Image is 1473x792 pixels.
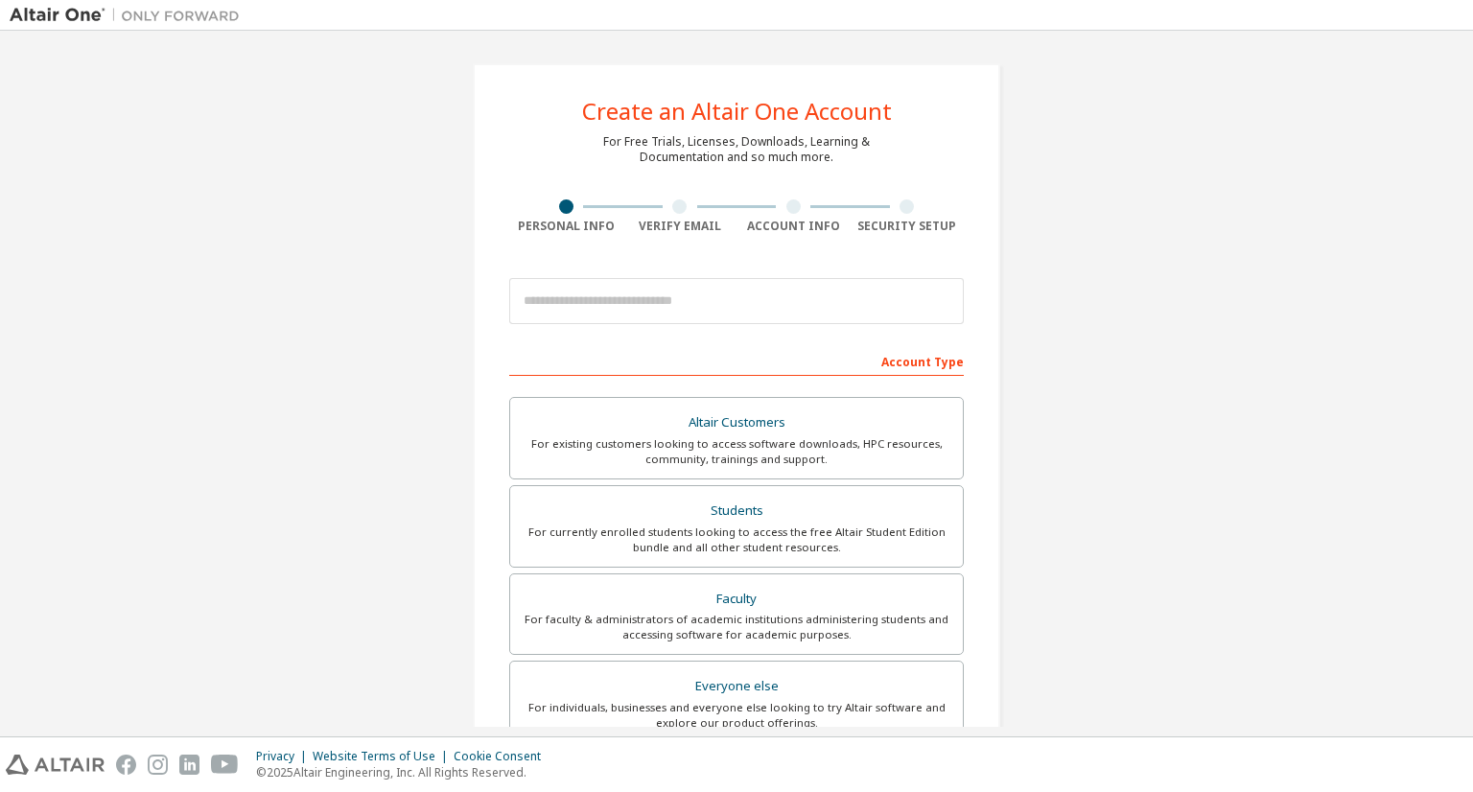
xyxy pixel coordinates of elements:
[603,134,870,165] div: For Free Trials, Licenses, Downloads, Learning & Documentation and so much more.
[522,436,951,467] div: For existing customers looking to access software downloads, HPC resources, community, trainings ...
[582,100,892,123] div: Create an Altair One Account
[211,755,239,775] img: youtube.svg
[851,219,965,234] div: Security Setup
[522,524,951,555] div: For currently enrolled students looking to access the free Altair Student Edition bundle and all ...
[522,612,951,642] div: For faculty & administrators of academic institutions administering students and accessing softwa...
[179,755,199,775] img: linkedin.svg
[522,673,951,700] div: Everyone else
[313,749,454,764] div: Website Terms of Use
[256,764,552,780] p: © 2025 Altair Engineering, Inc. All Rights Reserved.
[522,586,951,613] div: Faculty
[454,749,552,764] div: Cookie Consent
[116,755,136,775] img: facebook.svg
[623,219,737,234] div: Verify Email
[509,219,623,234] div: Personal Info
[10,6,249,25] img: Altair One
[148,755,168,775] img: instagram.svg
[522,498,951,524] div: Students
[256,749,313,764] div: Privacy
[522,700,951,731] div: For individuals, businesses and everyone else looking to try Altair software and explore our prod...
[522,409,951,436] div: Altair Customers
[509,345,964,376] div: Account Type
[6,755,105,775] img: altair_logo.svg
[736,219,851,234] div: Account Info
